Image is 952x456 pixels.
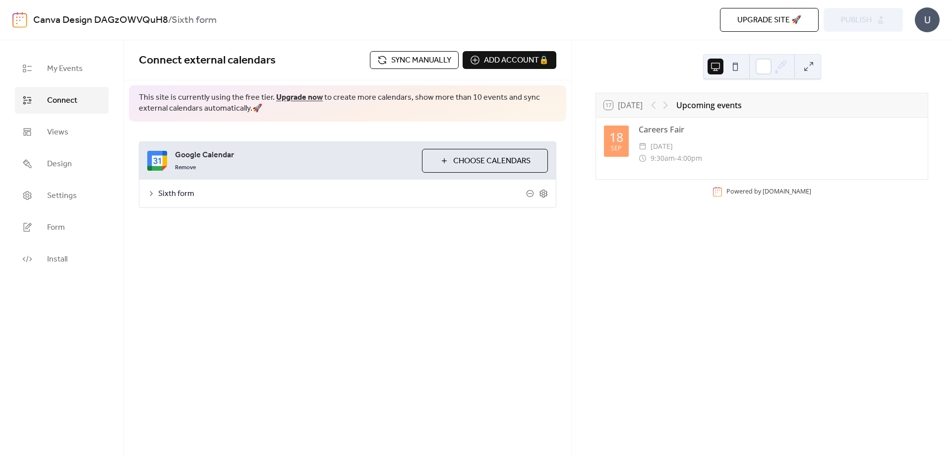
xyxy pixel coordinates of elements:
span: Connect [47,95,77,107]
a: My Events [15,55,109,82]
span: Google Calendar [175,149,414,161]
span: Install [47,254,67,265]
a: Install [15,246,109,272]
a: [DOMAIN_NAME] [763,188,811,196]
span: Remove [175,164,196,172]
span: [DATE] [651,140,673,152]
span: - [675,152,677,164]
div: ​ [639,152,647,164]
span: 9:30am [651,152,675,164]
a: Connect [15,87,109,114]
button: Choose Calendars [422,149,548,173]
div: U [915,7,940,32]
span: Choose Calendars [453,155,531,167]
span: Upgrade site 🚀 [737,14,801,26]
img: logo [12,12,27,28]
button: Upgrade site 🚀 [720,8,819,32]
span: Form [47,222,65,234]
div: Sep [611,145,622,152]
div: Upcoming events [676,99,742,111]
span: Settings [47,190,77,202]
span: Sixth form [158,188,526,200]
a: Design [15,150,109,177]
div: Powered by [726,188,811,196]
span: My Events [47,63,83,75]
img: google [147,151,167,171]
span: Sync manually [391,55,451,66]
button: Sync manually [370,51,459,69]
div: ​ [639,140,647,152]
span: This site is currently using the free tier. to create more calendars, show more than 10 events an... [139,92,556,115]
div: 18 [609,131,623,143]
a: Views [15,119,109,145]
div: Careers Fair [639,124,920,135]
span: Design [47,158,72,170]
span: Connect external calendars [139,50,276,71]
a: Canva Design DAGzOWVQuH8 [33,11,168,30]
a: Form [15,214,109,241]
b: / [168,11,172,30]
span: 4:00pm [677,152,702,164]
b: Sixth form [172,11,217,30]
a: Settings [15,182,109,209]
a: Upgrade now [276,90,323,105]
span: Views [47,127,68,138]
